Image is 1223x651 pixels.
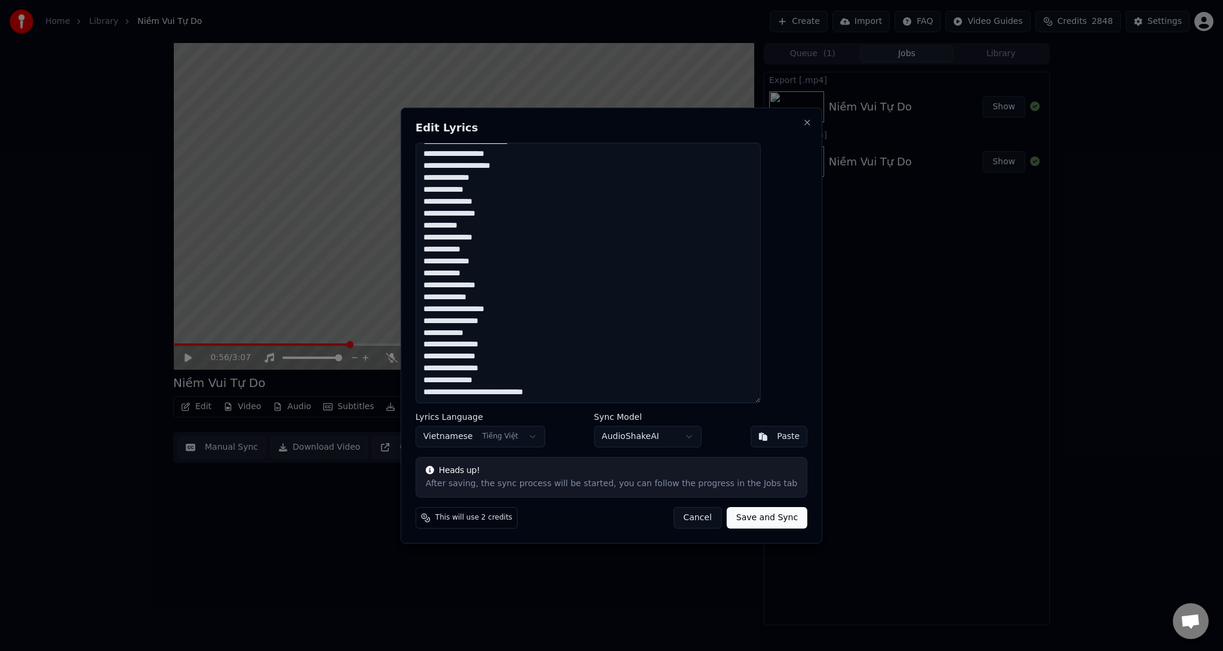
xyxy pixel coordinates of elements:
button: Cancel [673,507,721,529]
h2: Edit Lyrics [416,122,807,133]
button: Save and Sync [727,507,807,529]
label: Lyrics Language [416,413,545,421]
button: Paste [750,426,807,447]
label: Sync Model [594,413,702,421]
span: This will use 2 credits [435,513,512,523]
div: Paste [777,431,800,443]
div: After saving, the sync process will be started, you can follow the progress in the Jobs tab [426,478,797,490]
div: Heads up! [426,465,797,477]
